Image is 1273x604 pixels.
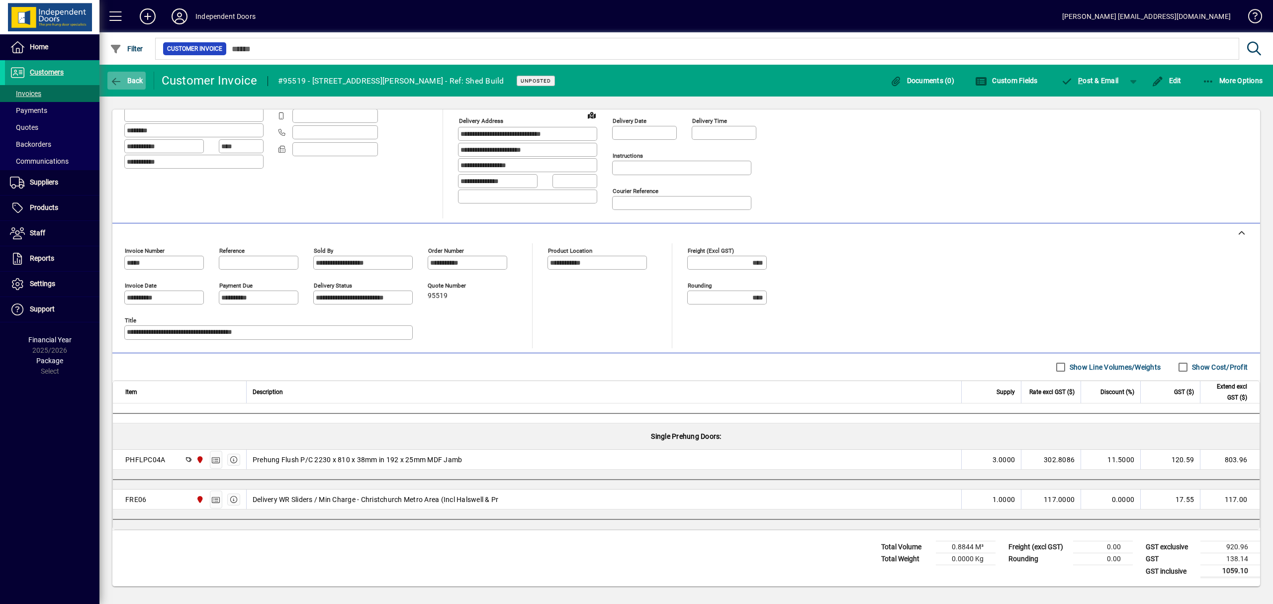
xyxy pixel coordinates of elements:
[253,495,499,504] span: Delivery WR Sliders / Min Charge - Christchurch Metro Area (Incl Halswell & Pr
[1200,553,1260,565] td: 138.14
[5,102,99,119] a: Payments
[993,455,1015,465] span: 3.0000
[30,305,55,313] span: Support
[30,280,55,288] span: Settings
[1027,455,1075,465] div: 302.8086
[219,282,253,289] mat-label: Payment due
[110,45,143,53] span: Filter
[997,387,1015,398] span: Supply
[5,85,99,102] a: Invoices
[107,40,146,58] button: Filter
[5,35,99,60] a: Home
[36,357,63,365] span: Package
[1061,77,1119,85] span: ost & Email
[584,107,600,123] a: View on map
[30,68,64,76] span: Customers
[428,283,487,289] span: Quote number
[30,43,48,51] span: Home
[5,170,99,195] a: Suppliers
[887,72,957,90] button: Documents (0)
[278,73,504,89] div: #95519 - [STREET_ADDRESS][PERSON_NAME] - Ref: Shed Build
[125,317,136,324] mat-label: Title
[1200,490,1260,509] td: 117.00
[30,229,45,237] span: Staff
[936,553,996,565] td: 0.0000 Kg
[521,78,551,84] span: Unposted
[125,247,165,254] mat-label: Invoice number
[993,495,1015,504] span: 1.0000
[1100,387,1134,398] span: Discount (%)
[1152,77,1182,85] span: Edit
[876,553,936,565] td: Total Weight
[5,246,99,271] a: Reports
[688,247,734,254] mat-label: Freight (excl GST)
[975,77,1038,85] span: Custom Fields
[876,541,936,553] td: Total Volume
[10,123,38,131] span: Quotes
[1202,77,1263,85] span: More Options
[936,541,996,553] td: 0.8844 M³
[1241,2,1261,34] a: Knowledge Base
[1206,381,1247,403] span: Extend excl GST ($)
[5,119,99,136] a: Quotes
[30,254,54,262] span: Reports
[1190,362,1248,372] label: Show Cost/Profit
[1068,362,1161,372] label: Show Line Volumes/Weights
[5,136,99,153] a: Backorders
[113,423,1260,449] div: Single Prehung Doors:
[107,72,146,90] button: Back
[10,106,47,114] span: Payments
[1027,495,1075,504] div: 117.0000
[162,73,258,89] div: Customer Invoice
[1200,72,1266,90] button: More Options
[1200,565,1260,578] td: 1059.10
[125,455,165,465] div: PHFLPC04A
[973,72,1040,90] button: Custom Fields
[1003,541,1073,553] td: Freight (excl GST)
[132,7,164,25] button: Add
[890,77,954,85] span: Documents (0)
[1029,387,1075,398] span: Rate excl GST ($)
[5,153,99,170] a: Communications
[1081,490,1140,509] td: 0.0000
[688,282,712,289] mat-label: Rounding
[1081,450,1140,470] td: 11.5000
[314,247,333,254] mat-label: Sold by
[1073,553,1133,565] td: 0.00
[1140,490,1200,509] td: 17.55
[548,247,592,254] mat-label: Product location
[1200,450,1260,470] td: 803.96
[193,454,205,465] span: Christchurch
[1140,450,1200,470] td: 120.59
[314,282,352,289] mat-label: Delivery status
[1056,72,1124,90] button: Post & Email
[1149,72,1184,90] button: Edit
[428,292,448,300] span: 95519
[1003,553,1073,565] td: Rounding
[1200,541,1260,553] td: 920.96
[1174,387,1194,398] span: GST ($)
[125,282,157,289] mat-label: Invoice date
[5,272,99,297] a: Settings
[167,44,222,54] span: Customer Invoice
[5,297,99,322] a: Support
[195,8,256,24] div: Independent Doors
[1062,8,1231,24] div: [PERSON_NAME] [EMAIL_ADDRESS][DOMAIN_NAME]
[10,140,51,148] span: Backorders
[692,117,727,124] mat-label: Delivery time
[110,77,143,85] span: Back
[10,90,41,98] span: Invoices
[253,387,283,398] span: Description
[1078,77,1083,85] span: P
[28,336,72,344] span: Financial Year
[125,387,137,398] span: Item
[428,247,464,254] mat-label: Order number
[99,72,154,90] app-page-header-button: Back
[30,203,58,211] span: Products
[613,152,643,159] mat-label: Instructions
[10,157,69,165] span: Communications
[253,455,462,465] span: Prehung Flush P/C 2230 x 810 x 38mm in 192 x 25mm MDF Jamb
[613,188,658,195] mat-label: Courier Reference
[219,247,245,254] mat-label: Reference
[1073,541,1133,553] td: 0.00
